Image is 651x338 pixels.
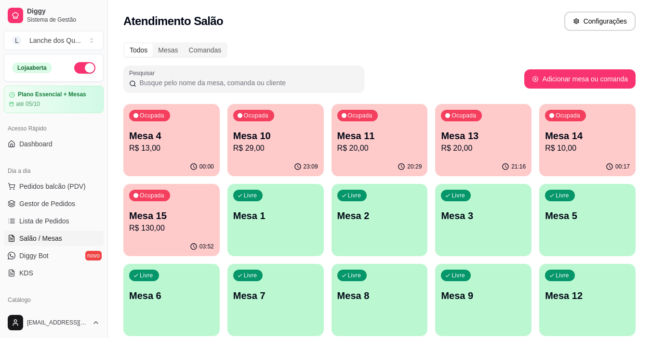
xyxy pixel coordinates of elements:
[441,129,526,143] p: Mesa 13
[4,86,104,113] a: Plano Essencial + Mesasaté 05/10
[332,184,428,256] button: LivreMesa 2
[140,272,153,279] p: Livre
[556,112,580,119] p: Ocupada
[4,248,104,263] a: Diggy Botnovo
[4,292,104,308] div: Catálogo
[19,251,49,260] span: Diggy Bot
[452,192,465,199] p: Livre
[233,209,318,222] p: Mesa 1
[244,112,268,119] p: Ocupada
[545,289,630,302] p: Mesa 12
[19,268,33,278] span: KDS
[244,272,257,279] p: Livre
[227,264,324,336] button: LivreMesa 7
[4,121,104,136] div: Acesso Rápido
[140,192,164,199] p: Ocupada
[74,62,95,74] button: Alterar Status
[452,272,465,279] p: Livre
[123,13,223,29] h2: Atendimento Salão
[4,311,104,334] button: [EMAIL_ADDRESS][DOMAIN_NAME]
[4,231,104,246] a: Salão / Mesas
[545,209,630,222] p: Mesa 5
[129,143,214,154] p: R$ 13,00
[4,213,104,229] a: Lista de Pedidos
[123,104,220,176] button: OcupadaMesa 4R$ 13,0000:00
[4,265,104,281] a: KDS
[19,216,69,226] span: Lista de Pedidos
[19,182,86,191] span: Pedidos balcão (PDV)
[348,112,372,119] p: Ocupada
[615,163,630,170] p: 00:17
[129,69,158,77] label: Pesquisar
[524,69,636,89] button: Adicionar mesa ou comanda
[136,78,359,88] input: Pesquisar
[199,163,214,170] p: 00:00
[244,192,257,199] p: Livre
[12,63,52,73] div: Loja aberta
[4,4,104,27] a: DiggySistema de Gestão
[129,209,214,222] p: Mesa 15
[4,136,104,152] a: Dashboard
[18,91,86,98] article: Plano Essencial + Mesas
[511,163,526,170] p: 21:16
[435,184,531,256] button: LivreMesa 3
[27,319,88,326] span: [EMAIL_ADDRESS][DOMAIN_NAME]
[441,209,526,222] p: Mesa 3
[407,163,422,170] p: 20:29
[539,184,636,256] button: LivreMesa 5
[337,289,422,302] p: Mesa 8
[452,112,476,119] p: Ocupada
[304,163,318,170] p: 23:09
[123,184,220,256] button: OcupadaMesa 15R$ 130,0003:52
[124,43,153,57] div: Todos
[441,289,526,302] p: Mesa 9
[16,100,40,108] article: até 05/10
[227,184,324,256] button: LivreMesa 1
[337,129,422,143] p: Mesa 11
[233,289,318,302] p: Mesa 7
[337,209,422,222] p: Mesa 2
[545,143,630,154] p: R$ 10,00
[19,199,75,208] span: Gestor de Pedidos
[4,31,104,50] button: Select a team
[184,43,227,57] div: Comandas
[337,143,422,154] p: R$ 20,00
[564,12,636,31] button: Configurações
[4,196,104,211] a: Gestor de Pedidos
[153,43,183,57] div: Mesas
[199,243,214,250] p: 03:52
[441,143,526,154] p: R$ 20,00
[27,7,100,16] span: Diggy
[332,264,428,336] button: LivreMesa 8
[4,163,104,179] div: Dia a dia
[556,192,569,199] p: Livre
[29,36,81,45] div: Lanche dos Qu ...
[539,264,636,336] button: LivreMesa 12
[556,272,569,279] p: Livre
[233,129,318,143] p: Mesa 10
[435,104,531,176] button: OcupadaMesa 13R$ 20,0021:16
[545,129,630,143] p: Mesa 14
[348,272,361,279] p: Livre
[539,104,636,176] button: OcupadaMesa 14R$ 10,0000:17
[435,264,531,336] button: LivreMesa 9
[332,104,428,176] button: OcupadaMesa 11R$ 20,0020:29
[129,289,214,302] p: Mesa 6
[129,222,214,234] p: R$ 130,00
[233,143,318,154] p: R$ 29,00
[19,234,62,243] span: Salão / Mesas
[123,264,220,336] button: LivreMesa 6
[140,112,164,119] p: Ocupada
[19,139,53,149] span: Dashboard
[129,129,214,143] p: Mesa 4
[27,16,100,24] span: Sistema de Gestão
[227,104,324,176] button: OcupadaMesa 10R$ 29,0023:09
[348,192,361,199] p: Livre
[12,36,22,45] span: L
[4,179,104,194] button: Pedidos balcão (PDV)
